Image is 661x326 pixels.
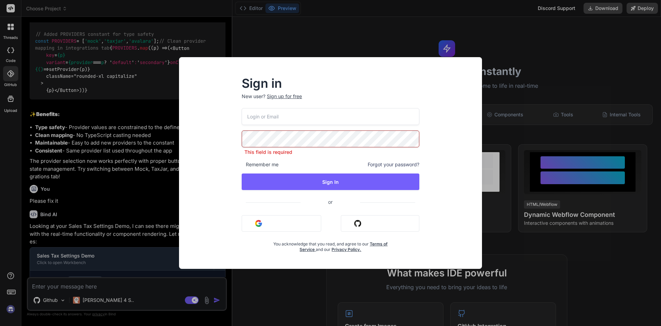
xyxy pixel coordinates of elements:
h2: Sign in [242,78,419,89]
div: Sign up for free [267,93,302,100]
a: Privacy Policy. [332,247,361,252]
img: google [255,220,262,227]
span: or [301,193,360,210]
button: Sign In [242,173,419,190]
img: github [354,220,361,227]
span: Remember me [242,161,279,168]
span: Forgot your password? [368,161,419,168]
button: Sign in with Github [341,215,419,232]
div: You acknowledge that you read, and agree to our and our [271,237,390,252]
input: Login or Email [242,108,419,125]
button: Sign in with Google [242,215,321,232]
a: Terms of Service [300,241,388,252]
p: This field is required [242,149,419,156]
p: New user? [242,93,419,108]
